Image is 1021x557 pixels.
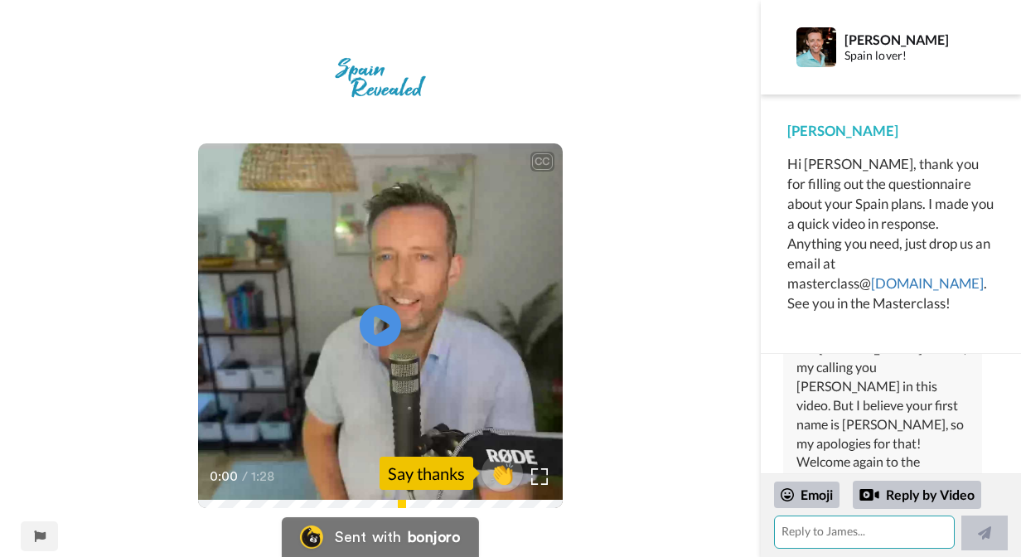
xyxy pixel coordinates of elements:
img: Full screen [531,468,548,485]
span: / [242,467,248,487]
div: CC [532,153,553,170]
img: Bonjoro Logo [300,526,323,549]
div: Hi [PERSON_NAME], thank you for filling out the questionnaire about your Spain plans. I made you ... [787,154,994,313]
a: [DOMAIN_NAME] [871,274,984,292]
button: 👏 [481,454,523,492]
div: Spain lover! [844,49,994,63]
span: 0:00 [210,467,239,487]
div: bonjoro [408,530,461,545]
img: Profile Image [796,27,836,67]
div: Reply by Video [859,485,879,505]
div: Hi [PERSON_NAME]! I realise your questionnaire came through as [PERSON_NAME], not [PERSON_NAME]. ... [796,283,969,491]
div: Reply by Video [853,481,981,509]
span: 1:28 [251,467,280,487]
div: Say thanks [380,457,473,490]
div: [PERSON_NAME] [844,31,994,47]
div: Emoji [774,482,840,508]
a: Bonjoro LogoSent withbonjoro [282,517,479,557]
img: 06906c8b-eeae-4fc1-9b3e-93850d61b61a [322,45,439,111]
span: 👏 [481,460,523,487]
div: Sent with [335,530,401,545]
div: [PERSON_NAME] [787,121,994,141]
